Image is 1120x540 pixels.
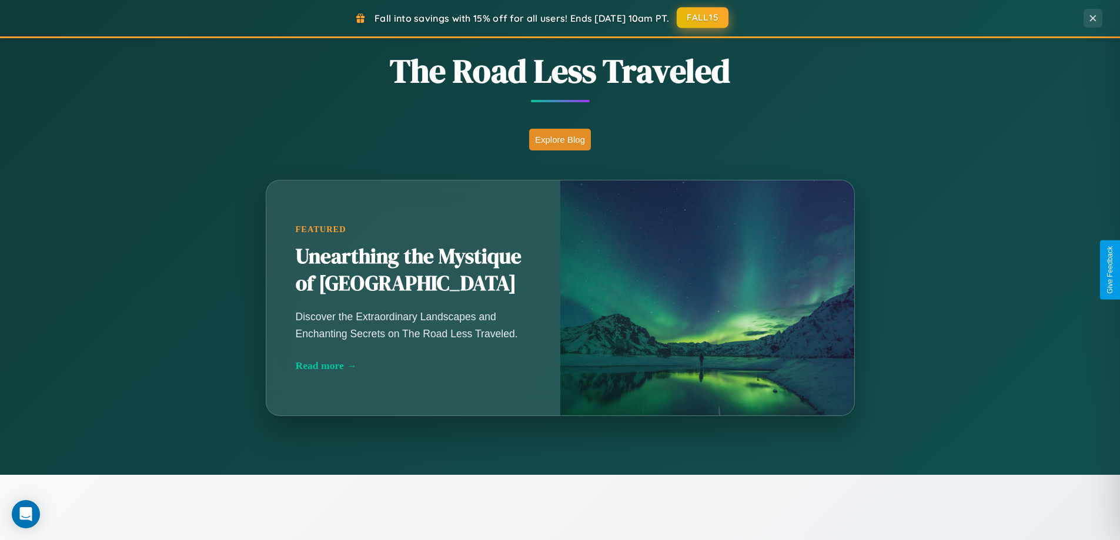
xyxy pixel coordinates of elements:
p: Discover the Extraordinary Landscapes and Enchanting Secrets on The Road Less Traveled. [296,308,531,341]
div: Open Intercom Messenger [12,500,40,528]
button: FALL15 [677,7,728,28]
div: Featured [296,224,531,234]
span: Fall into savings with 15% off for all users! Ends [DATE] 10am PT. [375,12,669,24]
div: Give Feedback [1106,246,1114,294]
button: Explore Blog [529,129,591,150]
div: Read more → [296,360,531,372]
h1: The Road Less Traveled [208,48,913,93]
h2: Unearthing the Mystique of [GEOGRAPHIC_DATA] [296,243,531,297]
